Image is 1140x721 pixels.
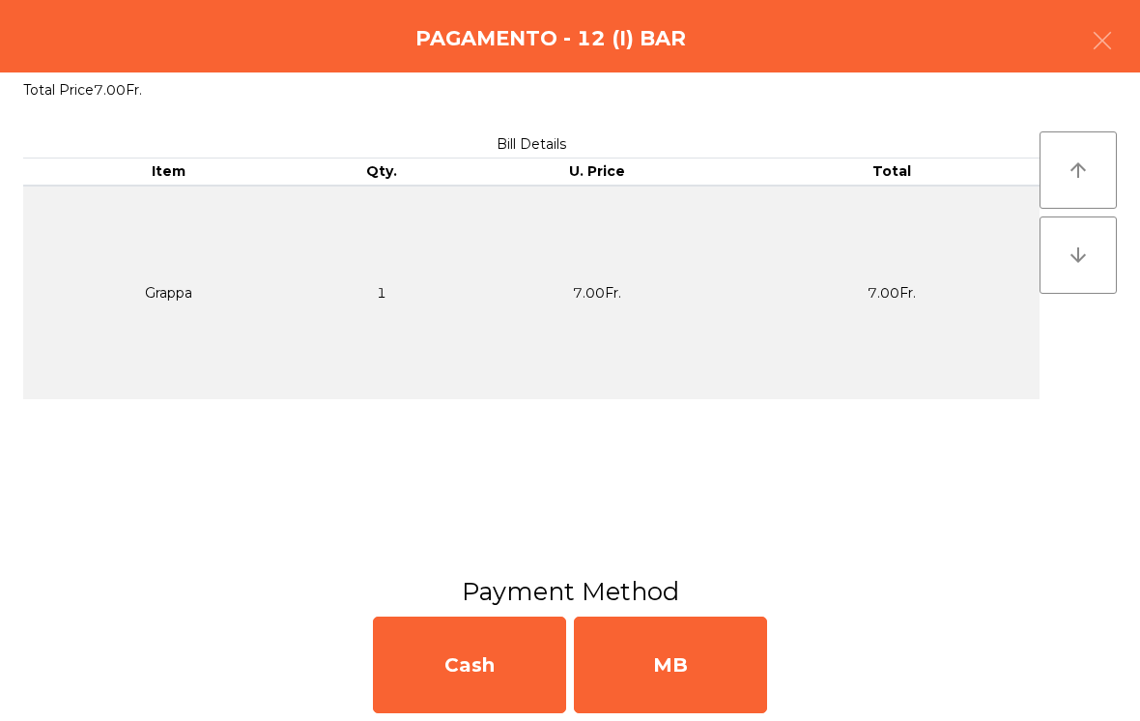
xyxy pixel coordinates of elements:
button: arrow_downward [1040,216,1117,294]
th: Item [23,159,314,186]
i: arrow_upward [1067,159,1090,182]
h3: Payment Method [14,574,1126,609]
span: 7.00Fr. [94,81,142,99]
div: MB [574,617,767,713]
button: arrow_upward [1040,131,1117,209]
span: Bill Details [497,135,566,153]
span: Total Price [23,81,94,99]
td: 7.00Fr. [745,186,1040,399]
td: 1 [314,186,449,399]
th: Qty. [314,159,449,186]
i: arrow_downward [1067,244,1090,267]
div: Cash [373,617,566,713]
h4: Pagamento - 12 (I) BAR [415,24,686,53]
td: 7.00Fr. [449,186,744,399]
td: Grappa [23,186,314,399]
th: Total [745,159,1040,186]
th: U. Price [449,159,744,186]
